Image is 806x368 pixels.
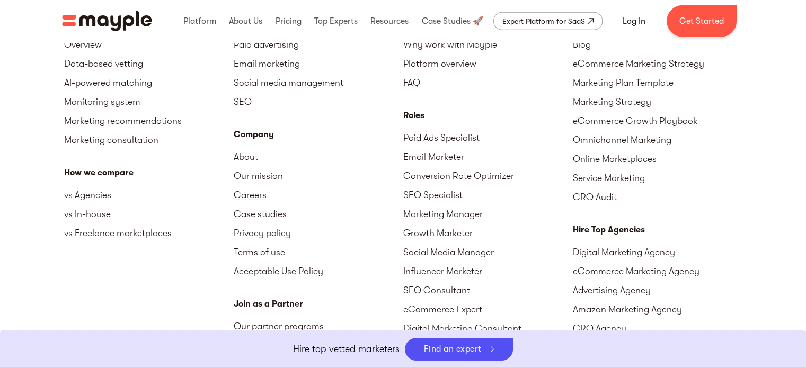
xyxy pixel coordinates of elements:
div: Find an expert [424,344,482,354]
a: Platform overview [403,54,573,73]
a: vs Agencies [64,185,234,204]
a: Omnichannel Marketing [573,130,742,149]
a: Paid Ads Specialist [403,128,573,147]
a: Marketing consultation [64,130,234,149]
a: Log In [610,8,658,34]
a: SEO [234,92,403,111]
a: About [234,147,403,166]
div: Resources [368,4,411,38]
a: Acceptable Use Policy [234,262,403,281]
a: Online Marketplaces [573,149,742,168]
a: Terms of use [234,243,403,262]
a: Digital Marketing Consultant [403,319,573,338]
a: Marketing Manager [403,204,573,223]
p: Hire top vetted marketers [293,342,400,356]
div: Company [234,128,403,141]
a: home [62,11,152,31]
a: Email marketing [234,54,403,73]
a: Data-based vetting [64,54,234,73]
a: Conversion Rate Optimizer [403,166,573,185]
div: Join as a Partner [234,298,403,310]
a: CRO Audit [573,187,742,207]
a: Social Media Manager [403,243,573,262]
a: Careers [234,185,403,204]
a: FAQ [403,73,573,92]
a: Blog [573,35,742,54]
a: vs Freelance marketplaces [64,223,234,243]
a: eCommerce Marketing Agency [573,262,742,281]
a: Influencer Marketer [403,262,573,281]
a: eCommerce Marketing Strategy [573,54,742,73]
a: Case studies [234,204,403,223]
a: Marketing Plan Template [573,73,742,92]
a: SEO Consultant [403,281,573,300]
a: Marketing recommendations [64,111,234,130]
a: Expert Platform for SaaS [493,12,603,30]
a: Our mission [234,166,403,185]
a: Growth Marketer [403,223,573,243]
div: Expert Platform for SaaS [502,15,585,28]
a: Get Started [667,5,737,37]
a: Why work with Mayple [403,35,573,54]
div: How we compare [64,166,234,179]
a: Monitoring system [64,92,234,111]
a: Digital Marketing Agency [573,243,742,262]
a: Advertising Agency [573,281,742,300]
a: Paid advertising [234,35,403,54]
a: Our partner programs [234,317,403,336]
a: CRO Agency [573,319,742,338]
a: Overview [64,35,234,54]
a: Social media management [234,73,403,92]
a: eCommerce Growth Playbook [573,111,742,130]
div: Platform [181,4,219,38]
div: Hire Top Agencies [573,223,742,236]
a: AI-powered matching [64,73,234,92]
a: Privacy policy [234,223,403,243]
div: Top Experts [312,4,360,38]
a: vs In-house [64,204,234,223]
a: Marketing Strategy [573,92,742,111]
a: Email Marketer [403,147,573,166]
a: Service Marketing [573,168,742,187]
div: About Us [226,4,265,38]
a: eCommerce Expert [403,300,573,319]
a: Amazon Marketing Agency [573,300,742,319]
div: Pricing [272,4,304,38]
img: Mayple logo [62,11,152,31]
div: Roles [403,109,573,122]
a: SEO Specialist [403,185,573,204]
